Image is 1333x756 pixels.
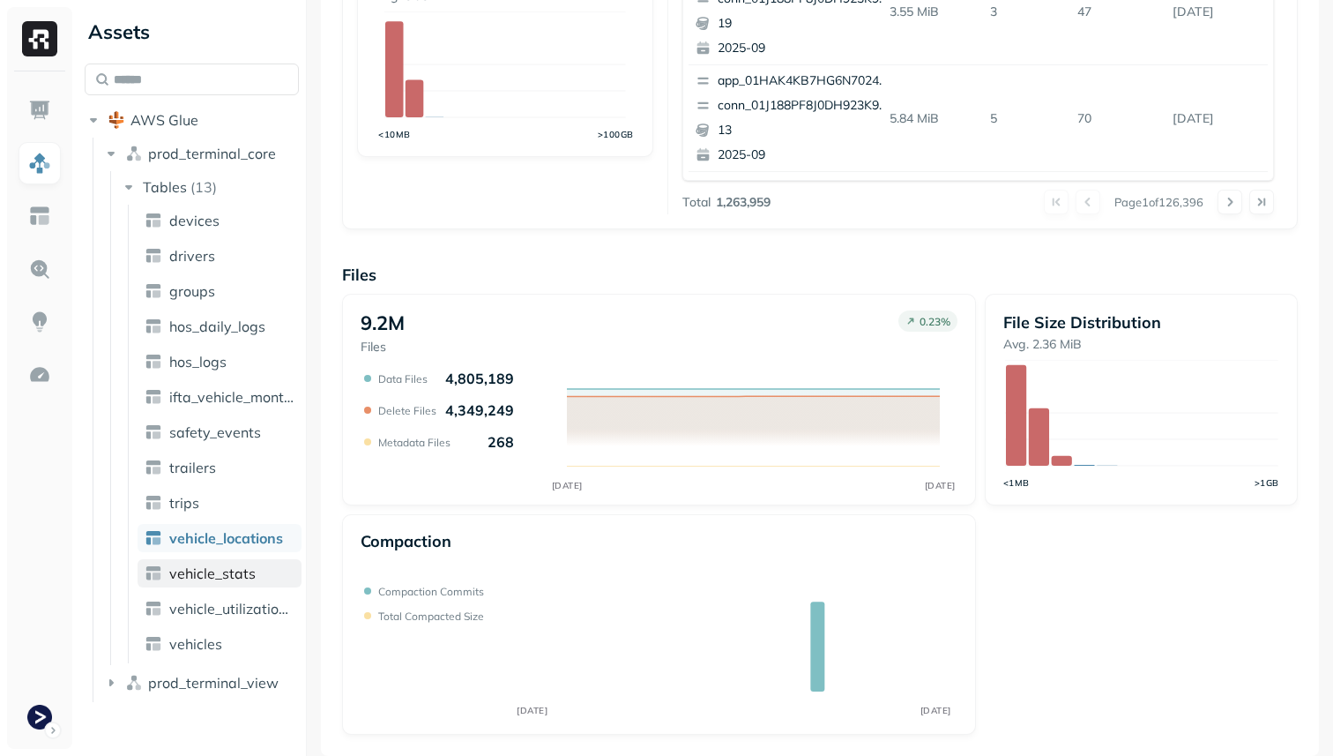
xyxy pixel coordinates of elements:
p: Compaction [361,531,451,551]
span: vehicles [169,635,222,653]
button: app_01HAK4KB7HG6N7024210G3S8D5conn_01JB7Y5QYT0AXTK74T3GKNREFB72025-09 [689,172,897,278]
p: 70 [1070,103,1165,134]
p: 4,805,189 [445,370,514,387]
p: 5 [983,103,1070,134]
img: Dashboard [28,99,51,122]
tspan: [DATE] [551,480,582,491]
p: 9.2M [361,311,405,335]
tspan: <10MB [378,129,411,139]
a: vehicle_utilization_day [138,595,302,623]
p: 2025-09 [718,146,889,164]
span: drivers [169,247,215,265]
a: hos_daily_logs [138,312,302,341]
tspan: >1GB [1255,477,1279,488]
a: safety_events [138,418,302,446]
tspan: >100GB [598,129,634,139]
img: table [145,247,162,265]
img: table [145,212,162,229]
tspan: <1MB [1003,477,1030,488]
img: Asset Explorer [28,205,51,228]
img: table [145,353,162,371]
button: prod_terminal_core [102,139,300,168]
img: Optimization [28,363,51,386]
p: Data Files [378,372,428,385]
img: table [145,494,162,512]
p: Metadata Files [378,436,451,449]
img: namespace [125,674,143,692]
span: safety_events [169,423,261,441]
img: table [145,565,162,582]
img: Ryft [22,21,57,56]
button: app_01HAK4KB7HG6N7024210G3S8D5conn_01J188PF8J0DH923K90VJ291CT132025-09 [689,65,897,171]
p: Total [682,194,711,211]
tspan: [DATE] [924,480,955,491]
a: vehicles [138,630,302,658]
p: 19 [718,15,889,33]
span: vehicle_utilization_day [169,600,294,618]
img: table [145,529,162,547]
p: 2025-09 [718,40,889,57]
p: Files [342,265,1298,285]
span: hos_logs [169,353,227,371]
p: Page 1 of 126,396 [1114,194,1203,210]
span: devices [169,212,220,229]
span: prod_terminal_view [148,674,279,692]
span: vehicle_locations [169,529,283,547]
img: Terminal [27,705,52,730]
img: Assets [28,152,51,175]
span: Tables [143,178,187,196]
img: namespace [125,145,143,162]
img: table [145,318,162,335]
span: prod_terminal_core [148,145,276,162]
a: ifta_vehicle_months [138,383,302,411]
span: groups [169,282,215,300]
img: table [145,423,162,441]
p: Sep 21, 2025 [1165,103,1268,134]
p: Files [361,339,405,356]
button: AWS Glue [85,106,299,134]
a: devices [138,206,302,235]
a: vehicle_locations [138,524,302,552]
a: trailers [138,453,302,482]
img: table [145,282,162,300]
span: ifta_vehicle_months [169,388,294,406]
span: vehicle_stats [169,565,256,582]
img: table [145,600,162,618]
p: conn_01J188PF8J0DH923K90VJ291CT [718,97,889,115]
tspan: [DATE] [920,705,951,716]
p: app_01HAK4KB7HG6N7024210G3S8D5 [718,72,889,90]
div: Assets [85,18,299,46]
span: trips [169,494,199,512]
img: Insights [28,311,51,333]
img: table [145,388,162,406]
p: Avg. 2.36 MiB [1003,336,1279,353]
p: Total compacted size [378,610,484,623]
a: trips [138,489,302,517]
img: table [145,459,162,476]
a: drivers [138,242,302,270]
span: trailers [169,459,216,476]
p: 13 [718,122,889,139]
a: groups [138,277,302,305]
p: ( 13 ) [190,178,217,196]
img: root [108,111,125,129]
p: File Size Distribution [1003,312,1279,333]
img: Query Explorer [28,258,51,281]
tspan: [DATE] [517,705,547,716]
p: 5.84 MiB [882,103,984,134]
p: 0.23 % [920,315,950,328]
button: Tables(13) [120,173,301,201]
img: table [145,635,162,653]
span: AWS Glue [130,111,198,129]
button: prod_terminal_view [102,669,300,697]
p: Delete Files [378,404,436,417]
a: hos_logs [138,348,302,376]
p: Compaction commits [378,585,484,598]
p: 4,349,249 [445,401,514,419]
span: hos_daily_logs [169,318,265,335]
p: 268 [488,433,514,451]
a: vehicle_stats [138,559,302,588]
p: 1,263,959 [716,194,771,211]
